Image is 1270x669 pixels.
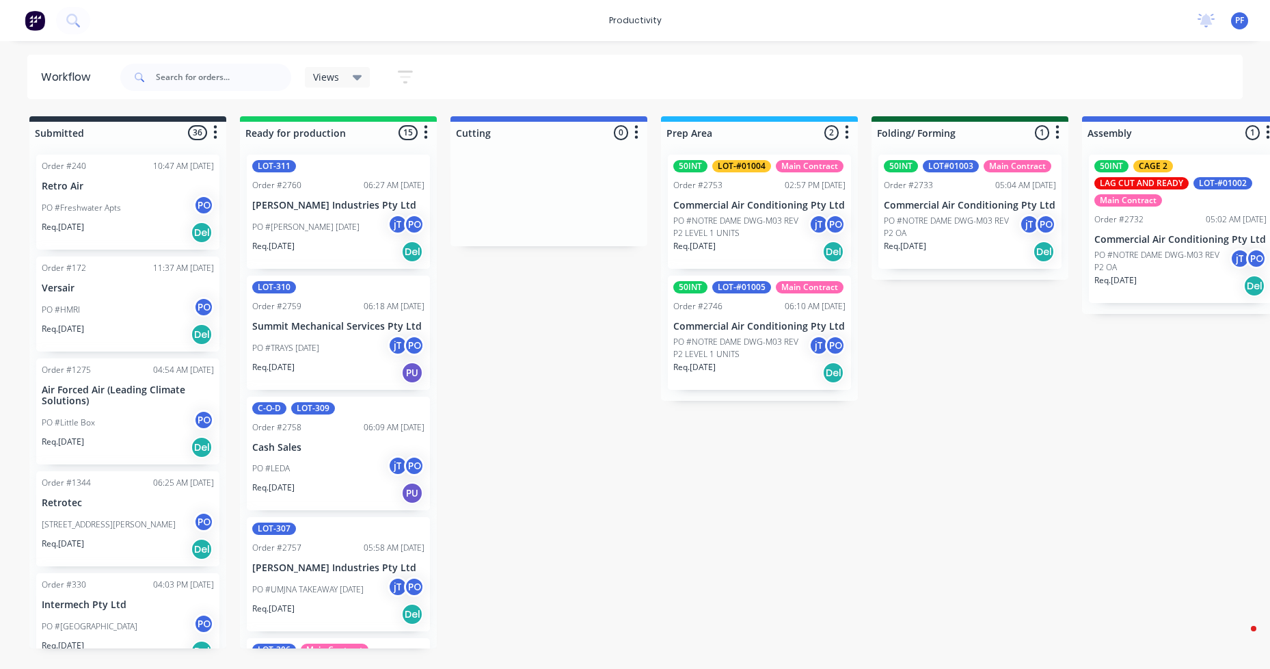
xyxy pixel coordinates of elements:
[884,200,1056,211] p: Commercial Air Conditioning Pty Ltd
[388,335,408,356] div: jT
[364,421,424,434] div: 06:09 AM [DATE]
[42,519,176,531] p: [STREET_ADDRESS][PERSON_NAME]
[785,300,846,313] div: 06:10 AM [DATE]
[1036,214,1056,235] div: PO
[388,577,408,597] div: jT
[776,281,843,293] div: Main Contract
[364,542,424,554] div: 05:58 AM [DATE]
[42,640,84,652] p: Req. [DATE]
[1094,274,1137,287] p: Req. [DATE]
[42,364,91,376] div: Order #1275
[602,10,668,31] div: productivity
[388,456,408,476] div: jT
[42,497,214,509] p: Retrotec
[153,160,214,172] div: 10:47 AM [DATE]
[42,538,84,550] p: Req. [DATE]
[1206,213,1267,226] div: 05:02 AM [DATE]
[252,200,424,211] p: [PERSON_NAME] Industries Pty Ltd
[42,283,214,294] p: Versair
[404,214,424,235] div: PO
[42,417,95,429] p: PO #Little Box
[247,155,430,269] div: LOT-311Order #276006:27 AM [DATE][PERSON_NAME] Industries Pty LtdPO #[PERSON_NAME] [DATE]jTPOReq....
[673,215,809,239] p: PO #NOTRE DAME DWG-M03 REV P2 LEVEL 1 UNITS
[42,262,86,274] div: Order #172
[364,300,424,313] div: 06:18 AM [DATE]
[1243,275,1265,297] div: Del
[193,512,214,532] div: PO
[1094,194,1162,207] div: Main Contract
[252,321,424,332] p: Summit Mechanical Services Pty Ltd
[193,297,214,317] div: PO
[252,221,360,233] p: PO #[PERSON_NAME] [DATE]
[995,179,1056,192] div: 05:04 AM [DATE]
[42,304,80,316] p: PO #HMRI
[401,241,423,263] div: Del
[36,155,219,250] div: Order #24010:47 AM [DATE]Retro AirPO #Freshwater AptsPOReq.[DATE]Del
[878,155,1062,269] div: 50INTLOT#01003Main ContractOrder #273305:04 AM [DATE]Commercial Air Conditioning Pty LtdPO #NOTRE...
[785,179,846,192] div: 02:57 PM [DATE]
[153,477,214,489] div: 06:25 AM [DATE]
[252,603,295,615] p: Req. [DATE]
[25,10,45,31] img: Factory
[252,160,296,172] div: LOT-311
[191,222,213,244] div: Del
[153,579,214,591] div: 04:03 PM [DATE]
[193,614,214,634] div: PO
[301,644,368,656] div: Main Contract
[822,362,844,384] div: Del
[193,410,214,430] div: PO
[673,200,846,211] p: Commercial Air Conditioning Pty Ltd
[673,281,707,293] div: 50INT
[42,181,214,192] p: Retro Air
[825,335,846,356] div: PO
[673,361,716,373] p: Req. [DATE]
[252,583,364,596] p: PO #UMJNA TAKEAWAY [DATE]
[42,620,137,633] p: PO #[GEOGRAPHIC_DATA]
[712,160,771,172] div: LOT-#01004
[388,214,408,235] div: jT
[673,160,707,172] div: 50INT
[1094,213,1144,226] div: Order #2732
[809,335,829,356] div: jT
[364,179,424,192] div: 06:27 AM [DATE]
[884,240,926,252] p: Req. [DATE]
[252,562,424,574] p: [PERSON_NAME] Industries Pty Ltd
[36,257,219,352] div: Order #17211:37 AM [DATE]VersairPO #HMRIPOReq.[DATE]Del
[42,384,214,408] p: Air Forced Air (Leading Climate Solutions)
[191,538,213,560] div: Del
[401,482,423,504] div: PU
[984,160,1051,172] div: Main Contract
[252,281,296,293] div: LOT-310
[884,179,933,192] div: Order #2733
[247,517,430,631] div: LOT-307Order #275705:58 AM [DATE][PERSON_NAME] Industries Pty LtdPO #UMJNA TAKEAWAY [DATE]jTPOReq...
[153,262,214,274] div: 11:37 AM [DATE]
[191,640,213,662] div: Del
[193,195,214,215] div: PO
[42,221,84,233] p: Req. [DATE]
[252,179,301,192] div: Order #2760
[252,361,295,373] p: Req. [DATE]
[36,471,219,566] div: Order #134406:25 AM [DATE]Retrotec[STREET_ADDRESS][PERSON_NAME]POReq.[DATE]Del
[923,160,979,172] div: LOT#01003
[252,240,295,252] p: Req. [DATE]
[42,160,86,172] div: Order #240
[42,202,121,214] p: PO #Freshwater Apts
[1094,177,1189,189] div: LAG CUT AND READY
[252,482,295,494] p: Req. [DATE]
[42,599,214,611] p: Intermech Pty Ltd
[42,579,86,591] div: Order #330
[668,155,851,269] div: 50INTLOT-#01004Main ContractOrder #275302:57 PM [DATE]Commercial Air Conditioning Pty LtdPO #NOTR...
[313,70,339,84] span: Views
[673,336,809,360] p: PO #NOTRE DAME DWG-M03 REV P2 LEVEL 1 UNITS
[252,644,296,656] div: LOT-306
[252,523,296,535] div: LOT-307
[822,241,844,263] div: Del
[884,215,1019,239] p: PO #NOTRE DAME DWG-M03 REV P2 OA
[36,358,219,465] div: Order #127504:54 AM [DATE]Air Forced Air (Leading Climate Solutions)PO #Little BoxPOReq.[DATE]Del
[252,402,286,415] div: C-O-D
[1246,248,1267,269] div: PO
[153,364,214,376] div: 04:54 AM [DATE]
[191,324,213,345] div: Del
[776,160,843,172] div: Main Contract
[1094,234,1267,246] p: Commercial Air Conditioning Pty Ltd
